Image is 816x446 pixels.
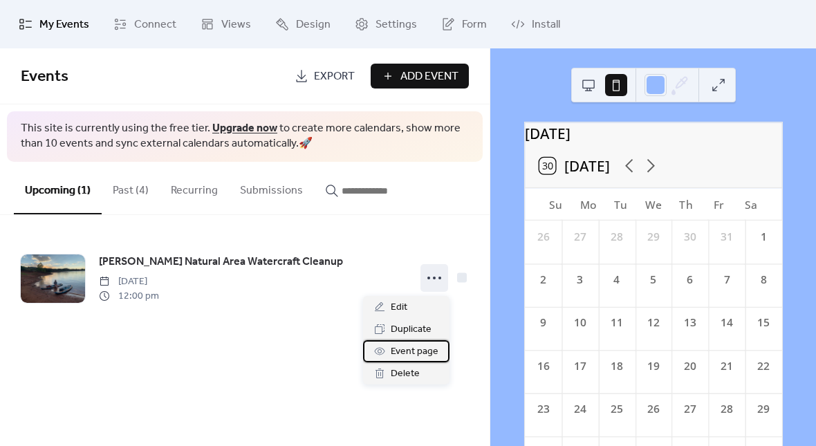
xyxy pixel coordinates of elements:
[21,121,469,152] span: This site is currently using the free tier. to create more calendars, show more than 10 events an...
[221,17,251,33] span: Views
[400,68,458,85] span: Add Event
[604,188,637,221] div: Tu
[637,188,669,221] div: We
[103,6,187,43] a: Connect
[609,315,624,331] div: 11
[609,401,624,417] div: 25
[134,17,176,33] span: Connect
[431,6,497,43] a: Form
[21,62,68,92] span: Events
[371,64,469,89] button: Add Event
[99,254,343,270] span: [PERSON_NAME] Natural Area Watercraft Cleanup
[609,229,624,245] div: 28
[229,162,314,213] button: Submissions
[734,188,767,221] div: Sa
[160,162,229,213] button: Recurring
[609,272,624,288] div: 4
[645,358,661,374] div: 19
[532,154,615,178] button: 30[DATE]
[535,272,550,288] div: 2
[375,17,417,33] span: Settings
[265,6,341,43] a: Design
[296,17,331,33] span: Design
[755,229,771,245] div: 1
[702,188,734,221] div: Fr
[572,188,604,221] div: Mo
[645,229,661,245] div: 29
[645,401,661,417] div: 26
[718,401,734,417] div: 28
[572,272,588,288] div: 3
[755,358,771,374] div: 22
[99,253,343,271] a: [PERSON_NAME] Natural Area Watercraft Cleanup
[718,358,734,374] div: 21
[718,229,734,245] div: 31
[539,188,571,221] div: Su
[755,315,771,331] div: 15
[755,272,771,288] div: 8
[682,401,698,417] div: 27
[718,315,734,331] div: 14
[532,17,560,33] span: Install
[284,64,365,89] a: Export
[212,118,277,139] a: Upgrade now
[535,358,550,374] div: 16
[525,122,782,144] div: [DATE]
[682,272,698,288] div: 6
[102,162,160,213] button: Past (4)
[609,358,624,374] div: 18
[344,6,427,43] a: Settings
[682,229,698,245] div: 30
[391,299,407,316] span: Edit
[572,358,588,374] div: 17
[682,315,698,331] div: 13
[682,358,698,374] div: 20
[314,68,355,85] span: Export
[755,401,771,417] div: 29
[669,188,702,221] div: Th
[645,272,661,288] div: 5
[535,229,550,245] div: 26
[14,162,102,214] button: Upcoming (1)
[535,401,550,417] div: 23
[718,272,734,288] div: 7
[572,315,588,331] div: 10
[572,401,588,417] div: 24
[190,6,261,43] a: Views
[8,6,100,43] a: My Events
[99,275,159,289] span: [DATE]
[645,315,661,331] div: 12
[462,17,487,33] span: Form
[39,17,89,33] span: My Events
[572,229,588,245] div: 27
[535,315,550,331] div: 9
[99,289,159,304] span: 12:00 pm
[391,344,438,360] span: Event page
[501,6,571,43] a: Install
[391,366,420,382] span: Delete
[391,322,432,338] span: Duplicate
